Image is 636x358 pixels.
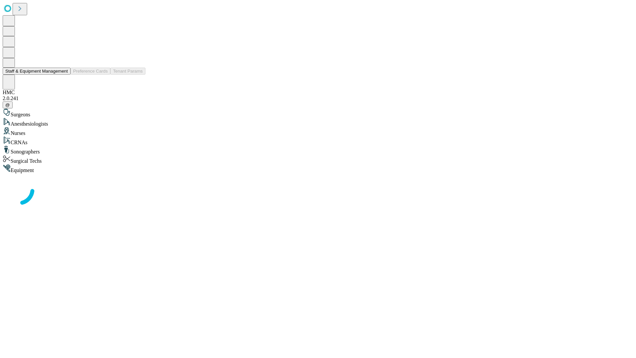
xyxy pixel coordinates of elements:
[5,102,10,107] span: @
[3,118,633,127] div: Anesthesiologists
[3,89,633,95] div: HMC
[3,136,633,146] div: CRNAs
[3,127,633,136] div: Nurses
[110,68,145,75] button: Tenant Params
[3,95,633,101] div: 2.0.241
[71,68,110,75] button: Preference Cards
[3,155,633,164] div: Surgical Techs
[3,146,633,155] div: Sonographers
[3,164,633,173] div: Equipment
[3,101,13,108] button: @
[3,68,71,75] button: Staff & Equipment Management
[3,108,633,118] div: Surgeons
